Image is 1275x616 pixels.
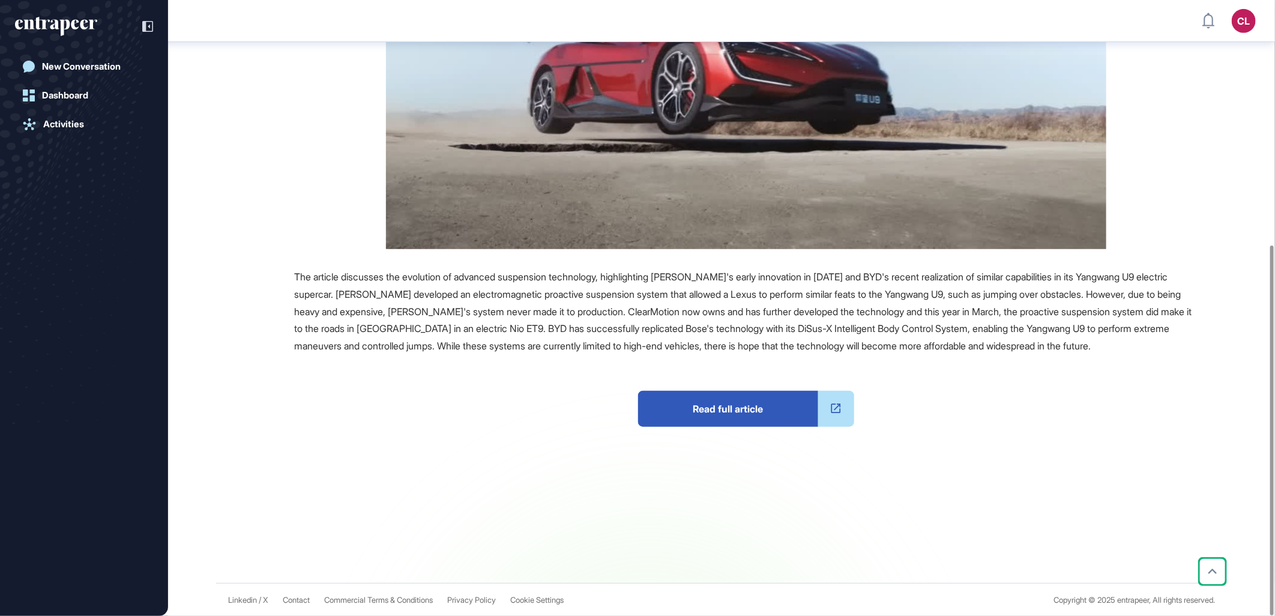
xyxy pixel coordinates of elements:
[42,61,121,72] div: New Conversation
[15,55,153,79] a: New Conversation
[259,596,261,605] span: /
[447,596,496,605] a: Privacy Policy
[638,391,854,427] a: Read full article
[1053,596,1215,605] div: Copyright © 2025 entrapeer, All rights reserved.
[324,596,433,605] a: Commercial Terms & Conditions
[15,112,153,136] a: Activities
[263,596,268,605] a: X
[42,90,88,101] div: Dashboard
[283,596,310,605] span: Contact
[1232,9,1256,33] button: CL
[638,391,818,427] span: Read full article
[43,119,84,130] div: Activities
[510,596,564,605] a: Cookie Settings
[15,17,97,36] div: entrapeer-logo
[15,83,153,107] a: Dashboard
[228,596,257,605] a: Linkedin
[294,271,1192,352] span: The article discusses the evolution of advanced suspension technology, highlighting [PERSON_NAME]...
